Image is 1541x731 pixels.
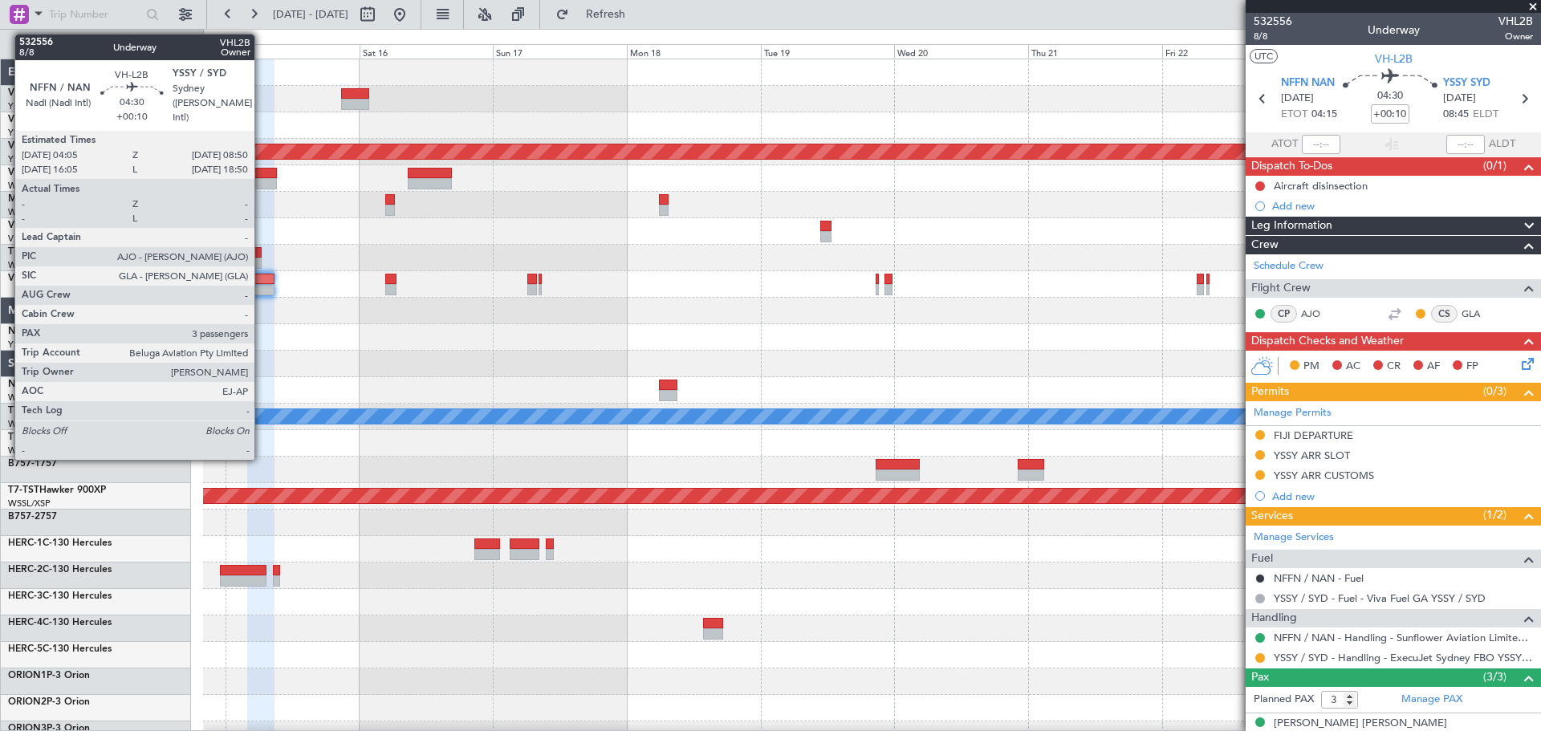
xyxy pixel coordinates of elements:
span: Permits [1251,383,1289,401]
div: Add new [1272,199,1533,213]
a: YMEN/MEB [8,153,57,165]
span: Dispatch To-Dos [1251,157,1332,176]
a: HERC-1C-130 Hercules [8,538,112,548]
a: WSSL/XSP [8,392,51,404]
a: T7-TSTHawker 900XP [8,485,106,495]
a: WSSL/XSP [8,259,51,271]
div: Fri 15 [226,44,360,59]
div: Aircraft disinsection [1274,179,1368,193]
a: VP-BCYGlobal 5000 [8,168,97,177]
span: Pax [1251,668,1269,687]
span: Fuel [1251,550,1273,568]
div: CP [1271,305,1297,323]
span: ATOT [1271,136,1298,152]
span: Refresh [572,9,640,20]
span: ORION1 [8,671,47,680]
span: (1/2) [1483,506,1506,523]
div: Mon 18 [627,44,761,59]
a: HERC-5C-130 Hercules [8,644,112,654]
span: VP-CJR [8,221,41,230]
span: VH-VSK [8,115,43,124]
a: Manage Permits [1254,405,1332,421]
a: YMEN/MEB [8,100,57,112]
span: HERC-2 [8,565,43,575]
span: All Aircraft [42,39,169,50]
a: Manage PAX [1401,692,1462,708]
div: CS [1431,305,1458,323]
span: VH-RIU [8,141,41,151]
span: [DATE] - [DATE] [273,7,348,22]
a: ORION1P-3 Orion [8,671,90,680]
a: YSSY/SYD [8,339,49,351]
span: ETOT [1281,107,1307,123]
span: 04:15 [1311,107,1337,123]
a: B757-2757 [8,512,57,522]
span: Flight Crew [1251,279,1311,298]
span: Dispatch Checks and Weather [1251,332,1404,351]
span: HERC-4 [8,618,43,627]
span: T7-RIC [8,433,38,442]
span: AC [1346,359,1360,375]
a: VH-L2BChallenger 604 [8,274,111,283]
span: B757-2 [8,512,40,522]
a: HERC-2C-130 Hercules [8,565,112,575]
span: 532556 [1254,13,1292,30]
span: 08:45 [1443,107,1469,123]
span: Leg Information [1251,217,1332,235]
span: T7-[PERSON_NAME] [8,247,101,257]
div: Fri 22 [1162,44,1296,59]
a: VH-RIUHawker 800XP [8,141,108,151]
a: YSSY / SYD - Handling - ExecuJet Sydney FBO YSSY / SYD [1274,651,1533,664]
a: VP-CJRG-650 [8,221,68,230]
a: T7-[PERSON_NAME]Global 7500 [8,247,156,257]
a: WSSL/XSP [8,497,51,510]
a: WMSA/SZB [8,418,55,430]
span: ORION2 [8,697,47,707]
span: Owner [1498,30,1533,43]
span: HERC-1 [8,538,43,548]
span: Services [1251,507,1293,526]
span: ELDT [1473,107,1498,123]
a: WIHH/HLP [8,206,52,218]
span: CR [1387,359,1401,375]
span: VP-BCY [8,168,43,177]
button: Refresh [548,2,644,27]
span: VH-LEP [8,88,41,98]
div: Tue 19 [761,44,895,59]
span: HERC-5 [8,644,43,654]
input: --:-- [1302,135,1340,154]
span: HERC-3 [8,591,43,601]
button: All Aircraft [18,31,174,57]
span: N604AU [8,327,47,336]
div: YSSY ARR SLOT [1274,449,1350,462]
span: N8998K [8,380,45,389]
div: Add new [1272,489,1533,503]
span: 8/8 [1254,30,1292,43]
a: M-JGVJGlobal 5000 [8,194,98,204]
a: AJO [1301,307,1337,321]
a: VHHH/HKG [8,233,55,245]
a: HERC-4C-130 Hercules [8,618,112,627]
span: B757-1 [8,459,40,469]
a: VH-LEPGlobal 6000 [8,88,96,98]
a: T7-RICGlobal 6000 [8,433,92,442]
div: YSSY ARR CUSTOMS [1274,469,1374,482]
span: [DATE] [1281,91,1314,107]
span: Handling [1251,609,1297,627]
span: T7-ELLY [8,406,43,416]
div: Underway [1368,22,1420,39]
span: AF [1427,359,1440,375]
a: N604AUChallenger 604 [8,327,116,336]
a: NFFN / NAN - Handling - Sunflower Aviation Limited NFFN [1274,631,1533,644]
a: N8998KGlobal 6000 [8,380,100,389]
a: VH-VSKGlobal Express XRS [8,115,132,124]
span: NFFN NAN [1281,75,1335,91]
div: [DATE] [206,32,234,46]
span: [DATE] [1443,91,1476,107]
a: Schedule Crew [1254,258,1323,274]
a: B757-1757 [8,459,57,469]
a: NFFN / NAN - Fuel [1274,571,1364,585]
a: WMSA/SZB [8,180,55,192]
span: FP [1466,359,1478,375]
a: YSSY/SYD [8,127,49,139]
